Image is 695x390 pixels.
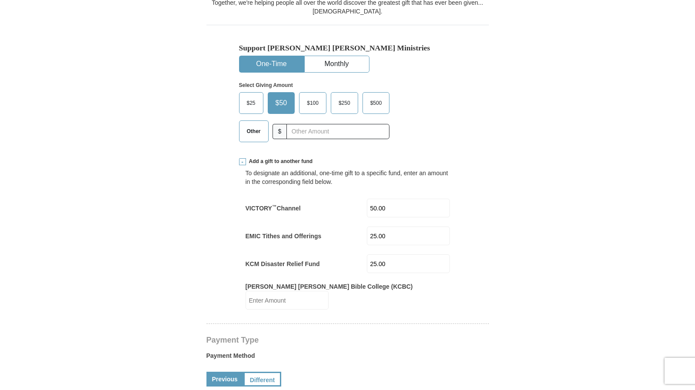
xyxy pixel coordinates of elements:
input: Other Amount [286,124,389,139]
label: EMIC Tithes and Offerings [246,232,322,240]
span: $250 [334,97,355,110]
button: One-Time [239,56,304,72]
a: Different [243,372,282,387]
label: KCM Disaster Relief Fund [246,260,320,268]
input: Enter Amount [367,227,450,245]
span: $ [273,124,287,139]
strong: Select Giving Amount [239,82,293,88]
h4: Payment Type [206,337,489,343]
span: $25 [243,97,260,110]
span: $500 [366,97,386,110]
input: Enter Amount [367,254,450,273]
span: Other [243,125,265,138]
label: VICTORY Channel [246,204,301,213]
span: Add a gift to another fund [246,158,313,165]
button: Monthly [305,56,369,72]
input: Enter Amount [246,291,329,310]
h5: Support [PERSON_NAME] [PERSON_NAME] Ministries [239,43,456,53]
label: Payment Method [206,351,489,364]
sup: ™ [272,204,277,209]
input: Enter Amount [367,199,450,217]
a: Previous [206,372,243,387]
span: $50 [271,97,292,110]
label: [PERSON_NAME] [PERSON_NAME] Bible College (KCBC) [246,282,413,291]
div: To designate an additional, one-time gift to a specific fund, enter an amount in the correspondin... [246,169,450,186]
span: $100 [303,97,323,110]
